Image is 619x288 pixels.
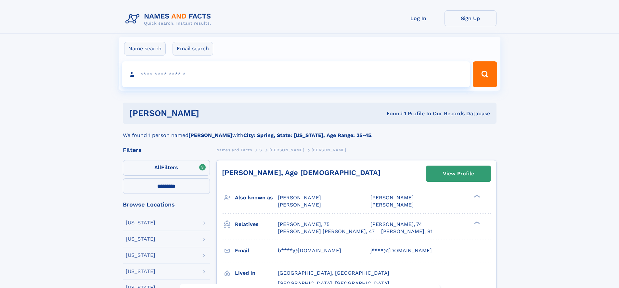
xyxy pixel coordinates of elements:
div: [US_STATE] [126,269,155,274]
h1: [PERSON_NAME] [129,109,293,117]
div: ❯ [472,194,480,198]
a: [PERSON_NAME], Age [DEMOGRAPHIC_DATA] [222,169,380,177]
a: [PERSON_NAME] [PERSON_NAME], 47 [278,228,375,235]
div: Filters [123,147,210,153]
span: [PERSON_NAME] [278,202,321,208]
div: We found 1 person named with . [123,124,496,139]
a: View Profile [426,166,491,182]
span: All [154,164,161,170]
img: Logo Names and Facts [123,10,216,28]
div: ❯ [472,220,480,225]
span: [PERSON_NAME] [370,194,414,201]
label: Filters [123,160,210,176]
span: [PERSON_NAME] [269,148,304,152]
span: [GEOGRAPHIC_DATA], [GEOGRAPHIC_DATA] [278,270,389,276]
h3: Email [235,245,278,256]
h3: Relatives [235,219,278,230]
div: [US_STATE] [126,220,155,225]
span: [PERSON_NAME] [370,202,414,208]
a: Log In [393,10,445,26]
span: [PERSON_NAME] [278,194,321,201]
div: [US_STATE] [126,253,155,258]
input: search input [122,61,470,87]
button: Search Button [473,61,497,87]
a: [PERSON_NAME] [269,146,304,154]
b: [PERSON_NAME] [188,132,232,138]
a: [PERSON_NAME], 91 [381,228,432,235]
div: View Profile [443,166,474,181]
a: S [259,146,262,154]
b: City: Spring, State: [US_STATE], Age Range: 35-45 [243,132,371,138]
div: [US_STATE] [126,236,155,242]
div: Browse Locations [123,202,210,207]
label: Email search [173,42,213,56]
h3: Also known as [235,192,278,203]
span: S [259,148,262,152]
a: Sign Up [445,10,496,26]
a: [PERSON_NAME], 74 [370,221,422,228]
label: Name search [124,42,166,56]
h3: Lived in [235,268,278,279]
span: [PERSON_NAME] [312,148,346,152]
div: Found 1 Profile In Our Records Database [293,110,490,117]
a: [PERSON_NAME], 75 [278,221,329,228]
a: Names and Facts [216,146,252,154]
span: [GEOGRAPHIC_DATA], [GEOGRAPHIC_DATA] [278,280,389,286]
